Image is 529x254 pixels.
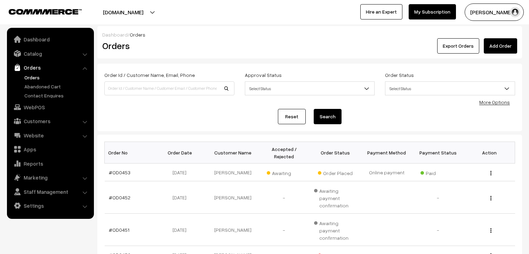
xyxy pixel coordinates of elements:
td: - [412,214,464,246]
span: Awaiting payment confirmation [314,185,357,209]
a: Customers [9,115,91,127]
a: My Subscription [409,4,456,19]
img: Menu [490,171,491,175]
a: Hire an Expert [360,4,402,19]
img: user [510,7,520,17]
th: Accepted / Rejected [258,142,310,164]
td: - [258,214,310,246]
button: Search [314,109,342,124]
span: Awaiting [267,168,302,177]
a: Staff Management [9,185,91,198]
span: Select Status [245,81,375,95]
a: Abandoned Cart [23,83,91,90]
td: [DATE] [156,181,207,214]
td: [DATE] [156,214,207,246]
a: #OD0453 [109,169,130,175]
td: [PERSON_NAME] [207,214,259,246]
button: [PERSON_NAME] D [465,3,524,21]
span: Awaiting payment confirmation [314,218,357,241]
a: WebPOS [9,101,91,113]
a: Dashboard [102,32,128,38]
label: Approval Status [245,71,282,79]
td: [PERSON_NAME] [207,164,259,181]
a: Orders [9,61,91,74]
th: Action [464,142,515,164]
input: Order Id / Customer Name / Customer Email / Customer Phone [104,81,234,95]
th: Customer Name [207,142,259,164]
label: Order Id / Customer Name, Email, Phone [104,71,195,79]
button: Export Orders [437,38,479,54]
img: COMMMERCE [9,9,82,14]
span: Paid [420,168,455,177]
a: Apps [9,143,91,156]
span: Select Status [385,81,515,95]
a: #OD0452 [109,195,130,200]
th: Order No [105,142,156,164]
a: Reset [278,109,306,124]
a: Contact Enquires [23,92,91,99]
th: Order Status [310,142,361,164]
span: Order Placed [318,168,353,177]
img: Menu [490,228,491,233]
a: Add Order [484,38,517,54]
td: Online payment [361,164,412,181]
a: More Options [479,99,510,105]
span: Select Status [245,82,375,95]
a: Reports [9,157,91,170]
a: Orders [23,74,91,81]
a: Catalog [9,47,91,60]
td: - [258,181,310,214]
td: - [412,181,464,214]
span: Select Status [385,82,515,95]
a: Dashboard [9,33,91,46]
img: Menu [490,196,491,200]
label: Order Status [385,71,414,79]
div: / [102,31,517,38]
button: [DOMAIN_NAME] [79,3,168,21]
a: Marketing [9,171,91,184]
a: Website [9,129,91,142]
h2: Orders [102,40,234,51]
td: [DATE] [156,164,207,181]
th: Payment Status [412,142,464,164]
a: #OD0451 [109,227,129,233]
a: COMMMERCE [9,7,70,15]
a: Settings [9,199,91,212]
td: [PERSON_NAME] [207,181,259,214]
span: Orders [130,32,145,38]
th: Order Date [156,142,207,164]
th: Payment Method [361,142,412,164]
